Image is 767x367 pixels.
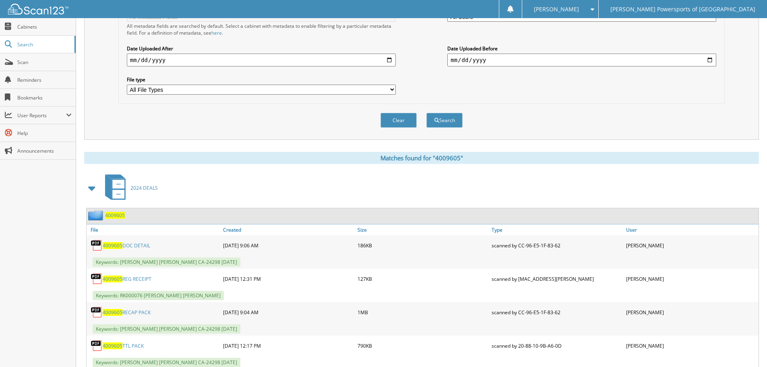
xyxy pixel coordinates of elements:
div: 1MB [356,304,490,320]
a: Type [490,224,624,235]
div: [PERSON_NAME] [624,304,759,320]
span: [PERSON_NAME] [534,7,579,12]
label: Date Uploaded After [127,45,396,52]
img: scan123-logo-white.svg [8,4,68,15]
span: Keywords: [PERSON_NAME] [PERSON_NAME] CA-24298 [DATE] [93,324,240,334]
span: User Reports [17,112,66,119]
div: 186KB [356,237,490,253]
span: Keywords: [PERSON_NAME] [PERSON_NAME] CA-24298 [DATE] [93,257,240,267]
div: [PERSON_NAME] [624,271,759,287]
div: [PERSON_NAME] [624,338,759,354]
div: All metadata fields are searched by default. Select a cabinet with metadata to enable filtering b... [127,23,396,36]
img: PDF.png [91,340,103,352]
a: here [211,29,222,36]
input: end [447,54,716,66]
a: 4009605TTL PACK [103,342,144,349]
span: 4009605 [103,342,122,349]
iframe: Chat Widget [727,328,767,367]
a: 4009605REG RECEIPT [103,276,151,282]
img: PDF.png [91,239,103,251]
div: Matches found for "4009605" [84,152,759,164]
a: Size [356,224,490,235]
span: Help [17,130,72,137]
button: Search [426,113,463,128]
label: Date Uploaded Before [447,45,716,52]
span: 4009605 [103,276,122,282]
span: Search [17,41,70,48]
span: Cabinets [17,23,72,30]
div: scanned by CC-96-E5-1F-83-62 [490,237,624,253]
a: 4009605RECAP PACK [103,309,151,316]
span: 2024 DEALS [130,185,158,191]
div: [DATE] 12:31 PM [221,271,356,287]
span: Scan [17,59,72,66]
div: 790KB [356,338,490,354]
a: 4009605DOC DETAIL [103,242,150,249]
a: 4009605 [105,212,125,219]
img: folder2.png [88,210,105,220]
a: User [624,224,759,235]
div: 127KB [356,271,490,287]
img: PDF.png [91,273,103,285]
div: scanned by [MAC_ADDRESS][PERSON_NAME] [490,271,624,287]
label: File type [127,76,396,83]
input: start [127,54,396,66]
span: Announcements [17,147,72,154]
span: 4009605 [103,242,122,249]
div: scanned by CC-96-E5-1F-83-62 [490,304,624,320]
a: File [87,224,221,235]
div: [DATE] 9:04 AM [221,304,356,320]
div: [DATE] 9:06 AM [221,237,356,253]
div: [DATE] 12:17 PM [221,338,356,354]
span: Keywords: [PERSON_NAME] [PERSON_NAME] CA-24298 [DATE] [93,358,240,367]
span: 4009605 [103,309,122,316]
div: scanned by 20-88-10-9B-A6-0D [490,338,624,354]
span: [PERSON_NAME] Powersports of [GEOGRAPHIC_DATA] [610,7,755,12]
a: 2024 DEALS [100,172,158,204]
span: Reminders [17,77,72,83]
div: [PERSON_NAME] [624,237,759,253]
button: Clear [380,113,417,128]
img: PDF.png [91,306,103,318]
span: Bookmarks [17,94,72,101]
a: Created [221,224,356,235]
span: Keywords: RK000076 [PERSON_NAME] [PERSON_NAME] [93,291,224,300]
